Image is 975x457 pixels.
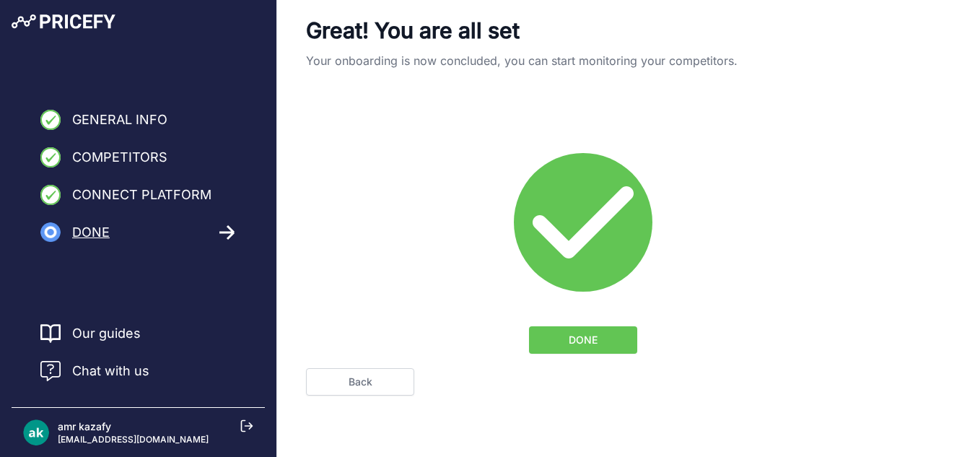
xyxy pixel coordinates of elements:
span: Competitors [72,147,167,167]
a: Chat with us [40,361,149,381]
span: DONE [569,333,598,347]
button: DONE [529,326,637,354]
p: amr kazafy [58,419,209,434]
span: General Info [72,110,167,130]
p: Your onboarding is now concluded, you can start monitoring your competitors. [306,52,860,69]
a: Back [306,368,414,396]
img: Pricefy Logo [12,14,115,29]
p: [EMAIL_ADDRESS][DOMAIN_NAME] [58,434,209,445]
span: Done [72,222,110,243]
p: Great! You are all set [306,17,860,43]
a: Our guides [72,323,141,344]
span: Connect Platform [72,185,211,205]
span: Chat with us [72,361,149,381]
